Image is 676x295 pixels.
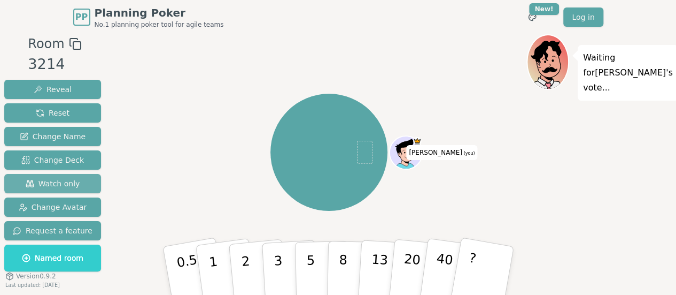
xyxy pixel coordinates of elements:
[13,225,92,236] span: Request a feature
[4,150,101,170] button: Change Deck
[19,202,87,213] span: Change Avatar
[75,11,88,24] span: PP
[95,20,224,29] span: No.1 planning poker tool for agile teams
[5,272,56,281] button: Version0.9.2
[462,151,475,156] span: (you)
[73,5,224,29] a: PPPlanning PokerNo.1 planning poker tool for agile teams
[4,221,101,240] button: Request a feature
[20,131,86,142] span: Change Name
[26,178,80,189] span: Watch only
[34,84,72,95] span: Reveal
[529,3,560,15] div: New!
[563,7,603,27] a: Log in
[4,245,101,271] button: Named room
[4,174,101,193] button: Watch only
[406,145,477,160] span: Click to change your name
[390,137,421,168] button: Click to change your avatar
[21,155,84,165] span: Change Deck
[36,108,69,118] span: Reset
[28,34,64,54] span: Room
[583,50,673,95] p: Waiting for [PERSON_NAME] 's vote...
[5,282,60,288] span: Last updated: [DATE]
[95,5,224,20] span: Planning Poker
[413,137,421,145] span: Chris is the host
[16,272,56,281] span: Version 0.9.2
[4,80,101,99] button: Reveal
[22,253,83,263] span: Named room
[4,198,101,217] button: Change Avatar
[28,54,81,75] div: 3214
[523,7,542,27] button: New!
[4,127,101,146] button: Change Name
[4,103,101,123] button: Reset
